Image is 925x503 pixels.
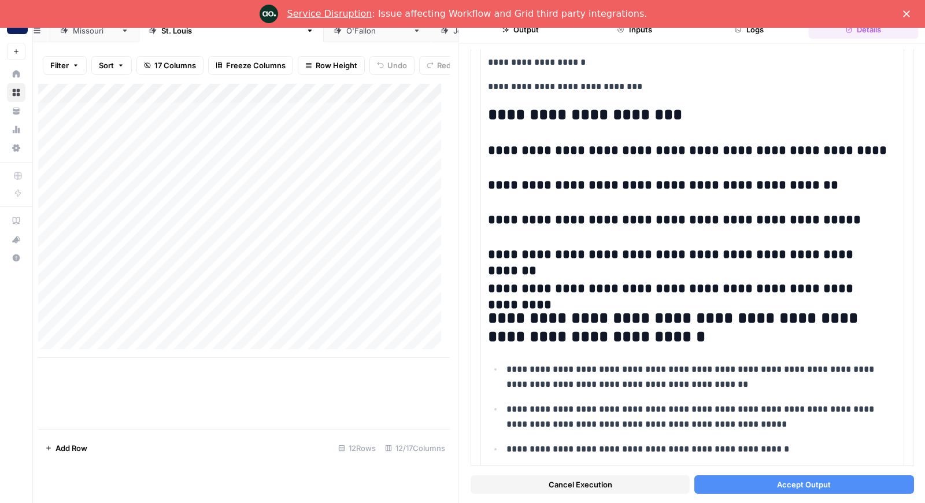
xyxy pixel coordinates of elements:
a: [GEOGRAPHIC_DATA] [431,19,554,42]
div: [PERSON_NAME] [346,25,408,36]
button: Redo [419,56,463,75]
button: Output [466,20,576,39]
button: Help + Support [7,249,25,267]
a: [US_STATE] [50,19,139,42]
a: Your Data [7,102,25,120]
span: Add Row [55,442,87,454]
button: What's new? [7,230,25,249]
span: Cancel Execution [548,479,612,490]
button: 17 Columns [136,56,203,75]
a: Service Disruption [287,8,372,19]
a: Settings [7,139,25,157]
button: Undo [369,56,415,75]
button: Accept Output [694,475,913,494]
div: What's new? [8,231,25,248]
button: Logs [694,20,804,39]
span: Redo [437,60,456,71]
a: Home [7,65,25,83]
button: Sort [91,56,132,75]
div: [US_STATE] [73,25,116,36]
div: 12 Rows [334,439,380,457]
img: Profile image for Engineering [260,5,278,23]
div: [GEOGRAPHIC_DATA][PERSON_NAME] [161,25,301,36]
a: AirOps Academy [7,212,25,230]
span: Row Height [316,60,357,71]
button: Add Row [38,439,94,457]
button: Row Height [298,56,365,75]
button: Inputs [580,20,690,39]
a: [PERSON_NAME] [324,19,431,42]
span: Freeze Columns [226,60,286,71]
div: 12/17 Columns [380,439,450,457]
button: Cancel Execution [471,475,690,494]
span: Sort [99,60,114,71]
button: Details [808,20,918,39]
button: Filter [43,56,87,75]
div: : Issue affecting Workflow and Grid third party integrations. [287,8,647,20]
span: Undo [387,60,407,71]
a: Usage [7,120,25,139]
span: Filter [50,60,69,71]
a: [GEOGRAPHIC_DATA][PERSON_NAME] [139,19,324,42]
span: 17 Columns [154,60,196,71]
button: Freeze Columns [208,56,293,75]
div: Close [903,10,915,17]
span: Accept Output [777,479,831,490]
a: Browse [7,83,25,102]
